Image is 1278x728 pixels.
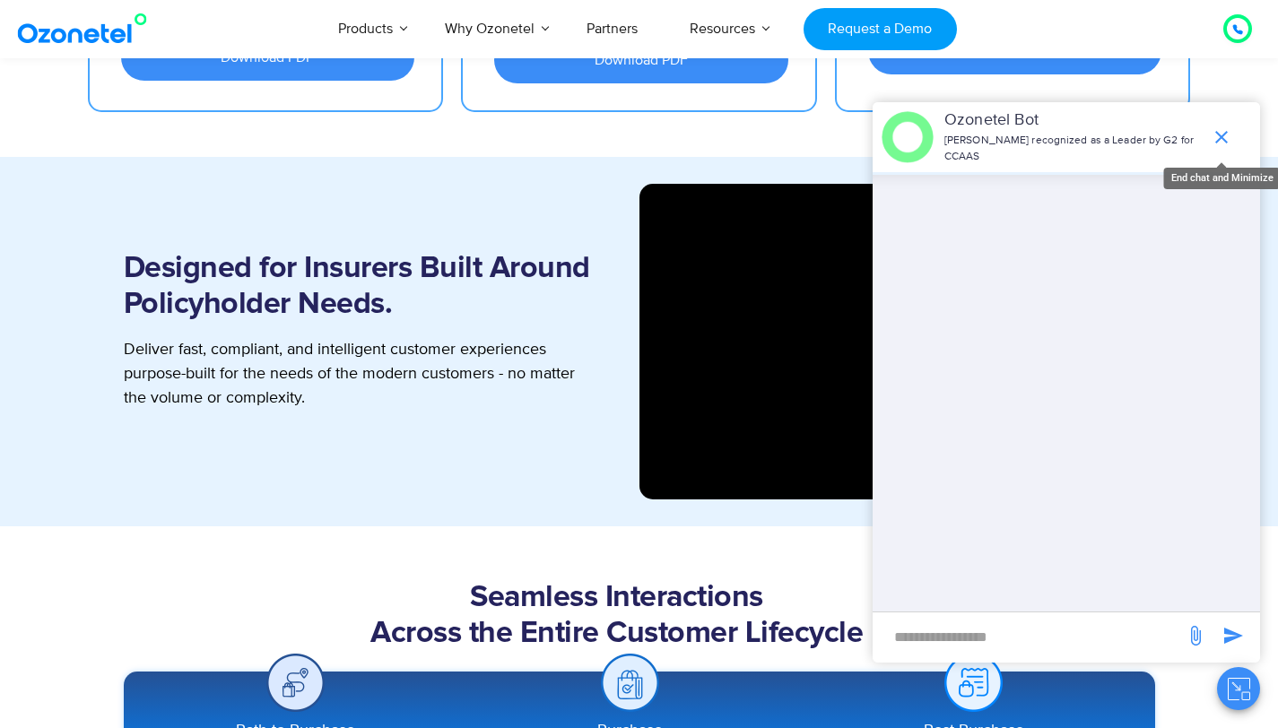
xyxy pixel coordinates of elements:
p: [PERSON_NAME] recognized as a Leader by G2 for CCAAS [944,133,1202,165]
a: Download PDF [494,37,788,83]
p: Ozonetel Bot [944,108,1202,133]
img: Purchase [601,654,659,712]
img: header [882,111,934,163]
p: Deliver fast, compliant, and intelligent customer experiences purpose-built for the needs of the ... [124,338,588,411]
button: Close chat [1217,667,1260,710]
div: new-msg-input [882,621,1176,654]
span: Download PDF [221,50,314,65]
h2: Designed for Insurers Built Around Policyholder Needs. [124,251,639,323]
span: send message [1215,618,1251,654]
iframe: Reimagining Insurance CX with Ozonetel: From Policy Inquiry to Renewals [639,184,1200,499]
img: Path to Purchase [266,654,325,712]
h2: Seamless Interactions Across the Entire Customer Lifecycle [88,580,1146,652]
span: send message [1178,618,1213,654]
span: end chat or minimize [1204,119,1239,155]
span: Download PDF [595,53,688,67]
a: Request a Demo [804,8,957,50]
